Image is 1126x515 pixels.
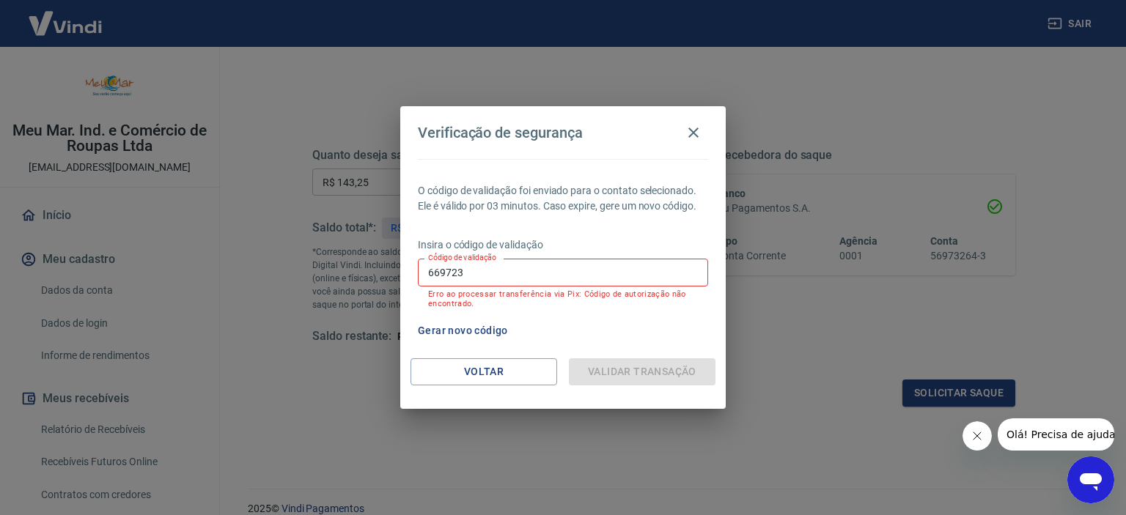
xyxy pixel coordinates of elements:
[411,358,557,385] button: Voltar
[418,183,708,214] p: O código de validação foi enviado para o contato selecionado. Ele é válido por 03 minutos. Caso e...
[418,237,708,253] p: Insira o código de validação
[428,252,496,263] label: Código de validação
[412,317,514,344] button: Gerar novo código
[998,418,1114,451] iframe: Mensagem da empresa
[428,289,698,308] p: Erro ao processar transferência via Pix: Código de autorização não encontrado.
[1067,456,1114,503] iframe: Botão para abrir a janela de mensagens
[9,10,123,22] span: Olá! Precisa de ajuda?
[963,421,992,451] iframe: Fechar mensagem
[418,124,583,141] h4: Verificação de segurança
